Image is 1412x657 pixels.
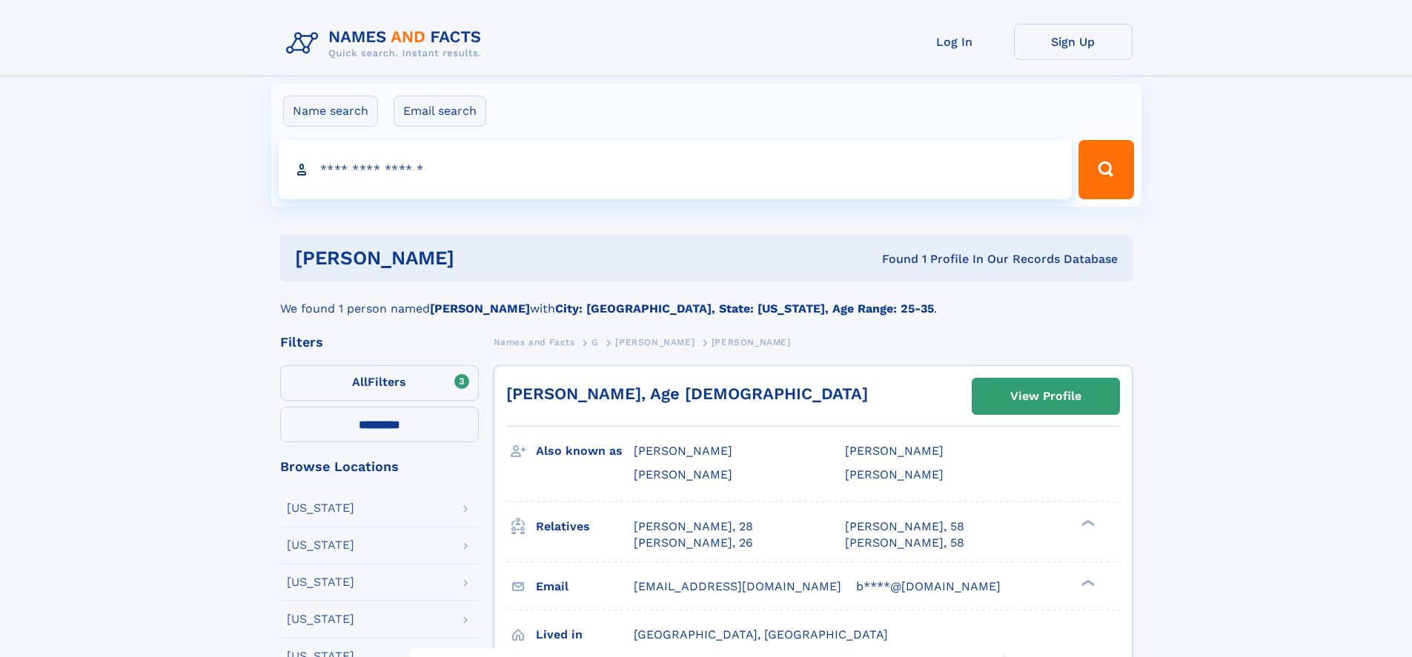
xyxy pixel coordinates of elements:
span: G [591,337,599,347]
div: [US_STATE] [287,502,354,514]
span: [GEOGRAPHIC_DATA], [GEOGRAPHIC_DATA] [634,627,888,641]
div: Browse Locations [280,460,479,473]
a: [PERSON_NAME], Age [DEMOGRAPHIC_DATA] [506,384,868,403]
div: We found 1 person named with . [280,282,1133,318]
span: All [352,375,368,389]
a: View Profile [972,378,1119,414]
div: [US_STATE] [287,613,354,625]
a: Sign Up [1014,24,1133,60]
a: G [591,333,599,351]
span: [EMAIL_ADDRESS][DOMAIN_NAME] [634,579,841,593]
span: [PERSON_NAME] [634,444,732,458]
div: [US_STATE] [287,576,354,588]
span: [PERSON_NAME] [845,467,944,481]
span: [PERSON_NAME] [712,337,791,347]
div: ❯ [1078,518,1096,527]
label: Filters [280,365,479,401]
div: Filters [280,336,479,349]
b: [PERSON_NAME] [430,301,530,316]
h1: [PERSON_NAME] [295,249,669,267]
span: [PERSON_NAME] [634,467,732,481]
a: Names and Facts [494,333,575,351]
b: City: [GEOGRAPHIC_DATA], State: [US_STATE], Age Range: 25-35 [555,301,934,316]
div: ❯ [1078,578,1096,587]
a: [PERSON_NAME] [615,333,695,351]
div: Found 1 Profile In Our Records Database [668,251,1118,267]
h3: Relatives [536,514,634,539]
span: [PERSON_NAME] [615,337,695,347]
a: [PERSON_NAME], 58 [845,518,964,535]
a: [PERSON_NAME], 58 [845,535,964,551]
div: View Profile [1010,379,1081,413]
span: [PERSON_NAME] [845,444,944,458]
img: Logo Names and Facts [280,24,494,64]
a: Log In [895,24,1014,60]
label: Email search [394,96,486,127]
label: Name search [283,96,378,127]
h3: Lived in [536,622,634,647]
button: Search Button [1078,140,1133,199]
div: [US_STATE] [287,539,354,551]
a: [PERSON_NAME], 26 [634,535,753,551]
a: [PERSON_NAME], 28 [634,518,753,535]
input: search input [279,140,1073,199]
h3: Also known as [536,438,634,464]
h3: Email [536,574,634,599]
